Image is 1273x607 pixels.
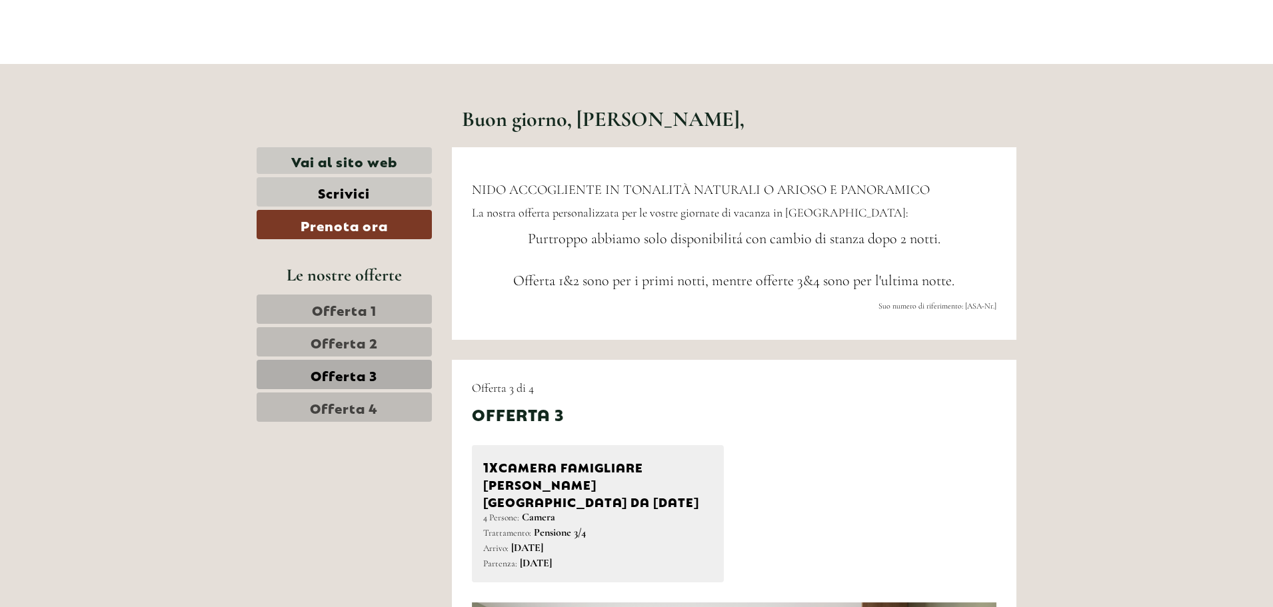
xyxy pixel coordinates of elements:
a: Vai al sito web [257,147,432,175]
span: Suo numero di riferimento: [ASA-Nr.] [878,301,996,310]
b: Camera [522,510,555,524]
b: [DATE] [511,541,543,554]
span: La nostra offerta personalizzata per le vostre giornate di vacanza in [GEOGRAPHIC_DATA]: [472,205,908,220]
span: Purtroppo abbiamo solo disponibilitá con cambio di stanza dopo 2 notti. Offerta 1&2 sono per i pr... [513,230,954,289]
span: NIDO ACCOGLIENTE IN TONALITÀ NATURALI O ARIOSO E PANORAMICO [472,182,930,198]
div: Offerta 3 [472,402,564,425]
button: Invia [447,345,525,374]
b: Pensione 3/4 [534,526,586,539]
h1: Buon giorno, [PERSON_NAME], [462,107,744,131]
a: Prenota ora [257,210,432,239]
b: [DATE] [520,556,552,570]
span: Offerta 3 di 4 [472,380,534,395]
div: sabato [235,10,291,33]
small: Arrivo: [483,542,509,554]
div: [GEOGRAPHIC_DATA] [20,39,178,49]
div: Buon giorno, come possiamo aiutarla? [10,36,185,77]
span: Offerta 1 [312,300,377,318]
div: Le nostre offerte [257,263,432,287]
span: Offerta 4 [310,398,378,416]
a: Scrivici [257,177,432,207]
small: 16:10 [20,65,178,74]
div: Camera famigliare [PERSON_NAME][GEOGRAPHIC_DATA] da [DATE] [483,456,713,510]
small: Partenza: [483,558,517,569]
b: 1x [483,456,499,475]
span: Offerta 3 [311,365,377,384]
span: Offerta 2 [311,332,378,351]
small: Trattamento: [483,527,531,538]
small: 4 Persone: [483,512,519,523]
